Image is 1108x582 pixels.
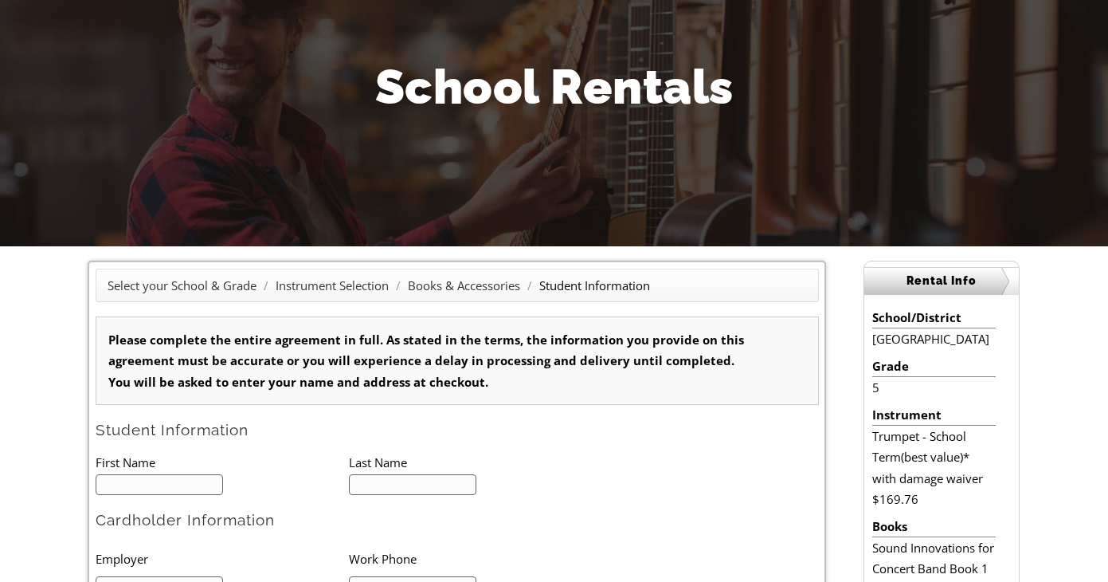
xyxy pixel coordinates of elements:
li: First Name [96,452,349,473]
h2: Cardholder Information [96,510,819,530]
a: Select your School & Grade [108,277,256,293]
li: Trumpet - School Term(best value)* with damage waiver $169.76 [872,426,996,509]
li: 5 [872,377,996,398]
li: Student Information [539,275,650,296]
span: / [392,277,405,293]
li: Books [872,516,996,537]
li: School/District [872,307,996,328]
h2: Student Information [96,420,819,440]
select: Zoom [340,4,453,21]
a: Instrument Selection [276,277,389,293]
li: Employer [96,542,349,575]
li: [GEOGRAPHIC_DATA] [872,328,996,349]
li: Work Phone [349,542,602,575]
li: Instrument [872,404,996,426]
div: Please complete the entire agreement in full. As stated in the terms, the information you provide... [96,317,819,405]
h1: School Rentals [88,53,1020,120]
h2: Rental Info [864,267,1019,295]
a: Books & Accessories [408,277,520,293]
input: Page [132,3,175,21]
li: Grade [872,356,996,377]
span: / [260,277,272,293]
span: / [523,277,536,293]
span: of 2 [175,4,199,22]
li: Last Name [349,452,602,473]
